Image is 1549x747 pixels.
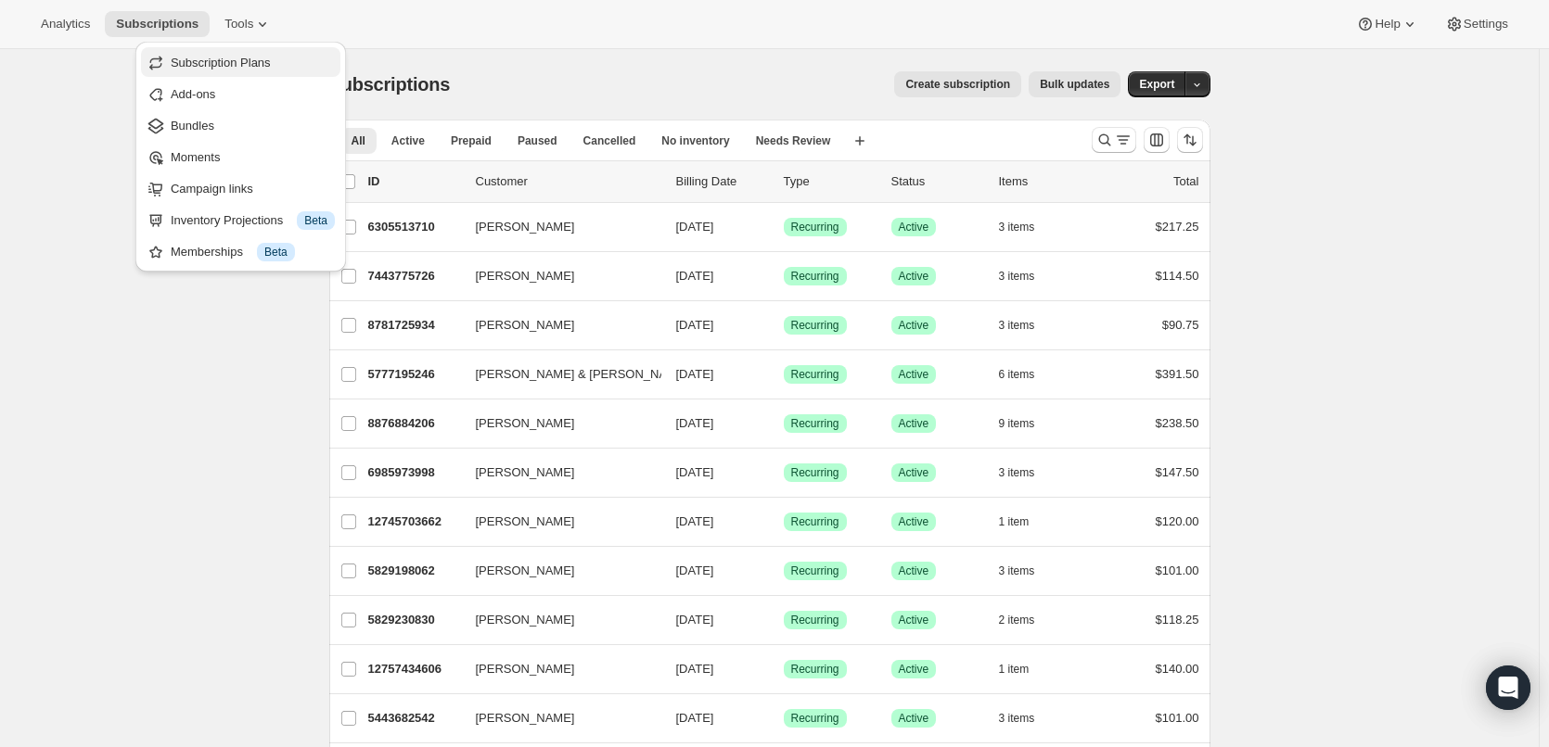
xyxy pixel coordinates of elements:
[30,11,101,37] button: Analytics
[999,220,1035,234] span: 3 items
[171,119,214,133] span: Bundles
[105,11,210,37] button: Subscriptions
[116,17,198,32] span: Subscriptions
[141,205,340,234] button: Inventory Projections
[791,318,839,333] span: Recurring
[304,213,327,228] span: Beta
[1139,77,1174,92] span: Export
[368,172,461,191] p: ID
[999,269,1035,284] span: 3 items
[999,411,1056,437] button: 9 items
[999,662,1030,677] span: 1 item
[891,172,984,191] p: Status
[899,367,929,382] span: Active
[465,212,650,242] button: [PERSON_NAME]
[465,458,650,487] button: [PERSON_NAME]
[368,463,461,482] p: 6985973998
[1345,11,1429,37] button: Help
[465,556,650,586] button: [PERSON_NAME]
[676,613,714,627] span: [DATE]
[368,460,1199,486] div: 6985973998[PERSON_NAME][DATE]SuccessRecurringSuccessActive3 items$147.50
[999,318,1035,333] span: 3 items
[368,218,461,236] p: 6305513710
[1156,220,1199,234] span: $217.25
[368,214,1199,240] div: 6305513710[PERSON_NAME][DATE]SuccessRecurringSuccessActive3 items$217.25
[476,562,575,580] span: [PERSON_NAME]
[1092,127,1136,153] button: Search and filter results
[476,316,575,335] span: [PERSON_NAME]
[583,133,636,148] span: Cancelled
[661,133,729,148] span: No inventory
[756,133,831,148] span: Needs Review
[791,514,839,529] span: Recurring
[171,150,220,164] span: Moments
[368,263,1199,289] div: 7443775726[PERSON_NAME][DATE]SuccessRecurringSuccessActive3 items$114.50
[465,409,650,438] button: [PERSON_NAME]
[1156,514,1199,528] span: $120.00
[905,77,1010,92] span: Create subscription
[1156,269,1199,283] span: $114.50
[476,463,575,482] span: [PERSON_NAME]
[224,17,253,32] span: Tools
[999,711,1035,726] span: 3 items
[999,416,1035,431] span: 9 items
[1486,665,1530,710] div: Open Intercom Messenger
[368,660,461,678] p: 12757434606
[676,662,714,676] span: [DATE]
[791,613,839,627] span: Recurring
[899,269,929,284] span: Active
[368,365,461,384] p: 5777195246
[476,414,575,433] span: [PERSON_NAME]
[476,611,575,629] span: [PERSON_NAME]
[41,17,90,32] span: Analytics
[899,318,929,333] span: Active
[465,605,650,635] button: [PERSON_NAME]
[451,133,492,148] span: Prepaid
[676,416,714,430] span: [DATE]
[1040,77,1109,92] span: Bulk updates
[368,558,1199,584] div: 5829198062[PERSON_NAME][DATE]SuccessRecurringSuccessActive3 items$101.00
[1162,318,1199,332] span: $90.75
[676,514,714,528] span: [DATE]
[676,367,714,381] span: [DATE]
[1434,11,1519,37] button: Settings
[368,513,461,531] p: 12745703662
[368,656,1199,682] div: 12757434606[PERSON_NAME][DATE]SuccessRecurringSuccessActive1 item$140.00
[894,71,1021,97] button: Create subscription
[791,269,839,284] span: Recurring
[476,660,575,678] span: [PERSON_NAME]
[465,654,650,684] button: [PERSON_NAME]
[141,110,340,140] button: Bundles
[368,316,461,335] p: 8781725934
[1156,711,1199,725] span: $101.00
[1029,71,1120,97] button: Bulk updates
[999,312,1056,338] button: 3 items
[476,365,689,384] span: [PERSON_NAME] & [PERSON_NAME]
[171,56,271,70] span: Subscription Plans
[476,172,661,191] p: Customer
[368,172,1199,191] div: IDCustomerBilling DateTypeStatusItemsTotal
[465,703,650,733] button: [PERSON_NAME]
[465,310,650,340] button: [PERSON_NAME]
[141,47,340,77] button: Subscription Plans
[264,245,288,260] span: Beta
[476,709,575,728] span: [PERSON_NAME]
[899,220,929,234] span: Active
[465,507,650,537] button: [PERSON_NAME]
[999,367,1035,382] span: 6 items
[791,220,839,234] span: Recurring
[1156,613,1199,627] span: $118.25
[352,133,365,148] span: All
[999,460,1056,486] button: 3 items
[899,514,929,529] span: Active
[791,465,839,480] span: Recurring
[391,133,425,148] span: Active
[141,173,340,203] button: Campaign links
[999,613,1035,627] span: 2 items
[476,513,575,531] span: [PERSON_NAME]
[1173,172,1198,191] p: Total
[171,87,215,101] span: Add-ons
[1144,127,1170,153] button: Customize table column order and visibility
[368,411,1199,437] div: 8876884206[PERSON_NAME][DATE]SuccessRecurringSuccessActive9 items$238.50
[1156,662,1199,676] span: $140.00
